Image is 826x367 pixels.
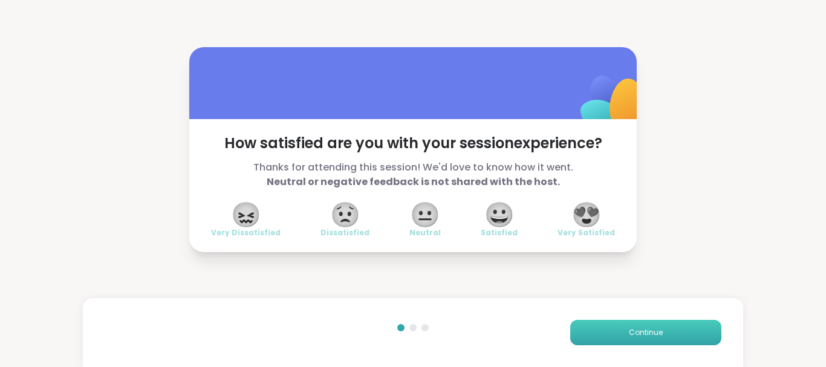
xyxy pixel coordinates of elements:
span: How satisfied are you with your session experience? [211,134,615,153]
span: Thanks for attending this session! We'd love to know how it went. [211,160,615,189]
span: 😖 [231,204,261,226]
span: Continue [629,327,663,338]
span: Dissatisfied [320,228,369,238]
span: Neutral [409,228,441,238]
img: ShareWell Logomark [552,44,672,164]
span: Satisfied [481,228,518,238]
span: 😐 [410,204,440,226]
button: Continue [570,320,721,345]
span: Very Dissatisfied [211,228,281,238]
span: 😟 [330,204,360,226]
span: Very Satisfied [558,228,615,238]
b: Neutral or negative feedback is not shared with the host. [267,175,560,189]
span: 😍 [571,204,602,226]
span: 😀 [484,204,515,226]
